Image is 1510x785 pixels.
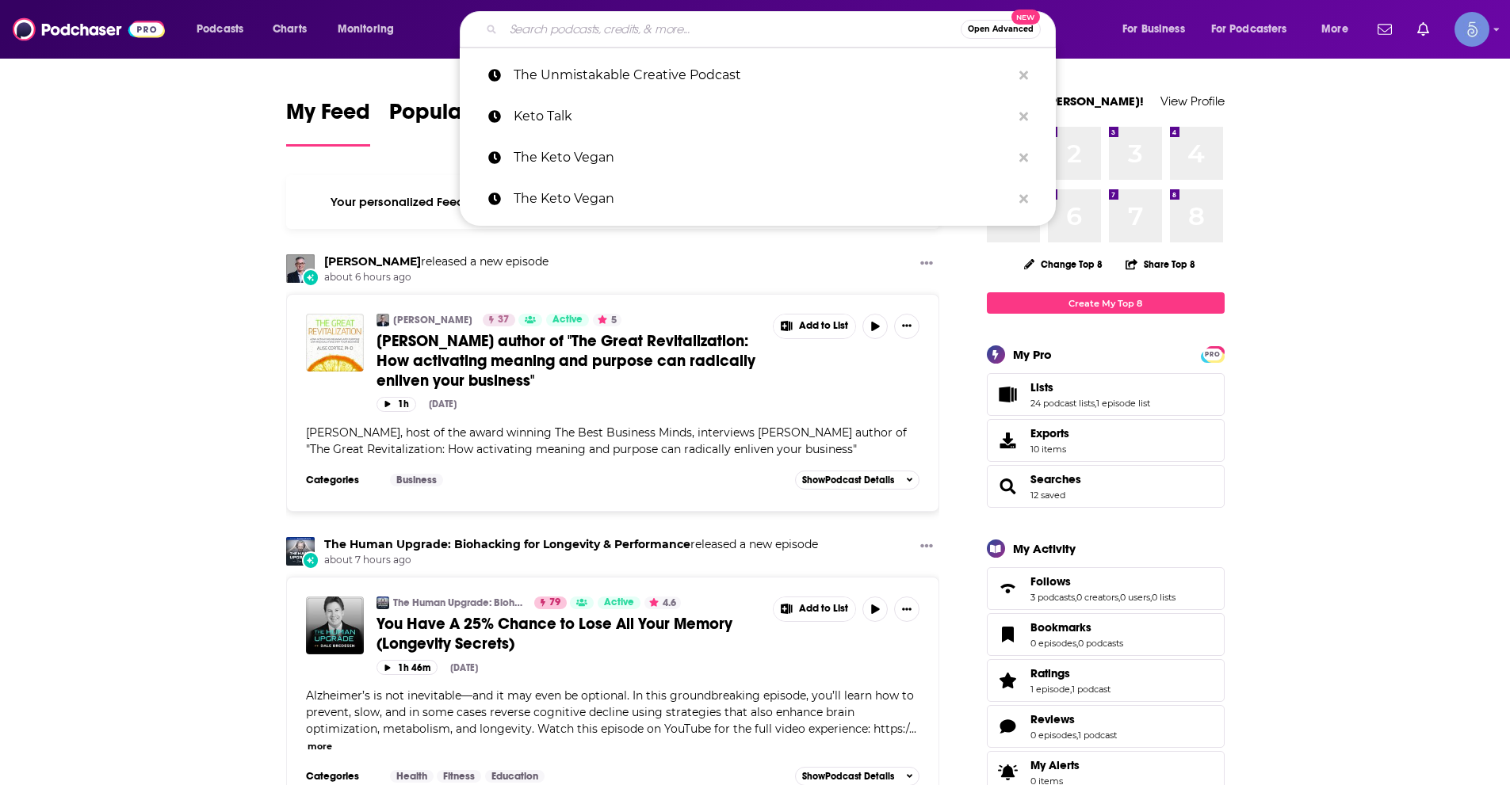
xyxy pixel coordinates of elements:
[390,474,443,486] a: Business
[1201,17,1310,42] button: open menu
[377,331,762,391] a: [PERSON_NAME] author of "The Great Revitalization: How activating meaning and purpose can radical...
[593,314,621,326] button: 5
[306,688,914,736] span: Alzheimer’s is not inevitable—and it may even be optional. In this groundbreaking episode, you’ll...
[992,383,1024,406] a: Lists
[1455,12,1489,47] span: Logged in as Spiral5-G1
[1076,592,1118,603] a: 0 creators
[302,551,319,569] div: New Episode
[774,597,856,621] button: Show More Button
[987,292,1225,314] a: Create My Top 8
[987,465,1225,508] span: Searches
[338,18,394,40] span: Monitoring
[604,595,634,611] span: Active
[894,596,919,622] button: Show More Button
[1078,638,1123,649] a: 0 podcasts
[450,662,478,673] div: [DATE]
[377,660,438,675] button: 1h 46m
[1030,758,1080,772] span: My Alerts
[514,137,1011,178] p: The Keto Vegan
[302,269,319,286] div: New Episode
[987,705,1225,748] span: Reviews
[1075,592,1076,603] span: ,
[987,419,1225,462] a: Exports
[644,596,681,609] button: 4.6
[308,740,332,753] button: more
[460,137,1056,178] a: The Keto Vegan
[390,770,434,783] a: Health
[485,770,545,783] a: Education
[1030,490,1065,501] a: 12 saved
[992,761,1024,783] span: My Alerts
[1030,398,1095,409] a: 24 podcast lists
[1152,592,1176,603] a: 0 lists
[324,254,421,269] a: Marc Kramer
[1030,472,1081,486] a: Searches
[1030,666,1111,680] a: Ratings
[1321,18,1348,40] span: More
[992,577,1024,600] a: Follows
[1076,730,1078,741] span: ,
[992,623,1024,646] a: Bookmarks
[1030,574,1071,589] span: Follows
[1030,426,1069,440] span: Exports
[961,20,1041,39] button: Open AdvancedNew
[992,475,1024,497] a: Searches
[306,314,364,372] img: Alise Cortez author of "The Great Revitalization: How activating meaning and purpose can radicall...
[598,596,640,609] a: Active
[306,596,364,654] img: You Have A 25% Chance to Lose All Your Memory (Longevity Secrets)
[1030,684,1070,695] a: 1 episode
[324,254,549,269] h3: released a new episode
[1070,684,1072,695] span: ,
[1030,380,1053,394] span: Lists
[987,373,1225,416] span: Lists
[1150,592,1152,603] span: ,
[1072,684,1111,695] a: 1 podcast
[327,17,415,42] button: open menu
[377,314,389,326] a: Marc Kramer
[1030,620,1091,634] span: Bookmarks
[914,537,939,557] button: Show More Button
[914,254,939,274] button: Show More Button
[429,398,457,410] div: [DATE]
[197,18,243,40] span: Podcasts
[377,614,732,654] span: You Have A 25% Chance to Lose All Your Memory (Longevity Secrets)
[324,271,549,284] span: about 6 hours ago
[549,595,560,611] span: 79
[377,596,389,609] img: The Human Upgrade: Biohacking for Longevity & Performance
[1096,398,1150,409] a: 1 episode list
[1203,349,1222,360] span: PRO
[774,314,856,338] button: Show More Button
[802,474,894,486] span: Show Podcast Details
[1030,444,1069,455] span: 10 items
[262,17,316,42] a: Charts
[1160,93,1225,109] a: View Profile
[514,96,1011,137] p: Keto Talk
[1411,16,1435,43] a: Show notifications dropdown
[909,722,916,736] span: ...
[987,613,1225,656] span: Bookmarks
[987,567,1225,610] span: Follows
[286,537,315,566] img: The Human Upgrade: Biohacking for Longevity & Performance
[185,17,264,42] button: open menu
[460,178,1056,219] a: The Keto Vegan
[1030,712,1075,726] span: Reviews
[534,596,567,609] a: 79
[992,429,1024,452] span: Exports
[393,596,524,609] a: The Human Upgrade: Biohacking for Longevity & Performance
[389,98,524,135] span: Popular Feed
[286,98,370,135] span: My Feed
[1203,348,1222,360] a: PRO
[1455,12,1489,47] button: Show profile menu
[1030,620,1123,634] a: Bookmarks
[799,603,848,615] span: Add to List
[273,18,307,40] span: Charts
[1011,10,1040,25] span: New
[377,614,762,654] a: You Have A 25% Chance to Lose All Your Memory (Longevity Secrets)
[1015,254,1113,274] button: Change Top 8
[1122,18,1185,40] span: For Business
